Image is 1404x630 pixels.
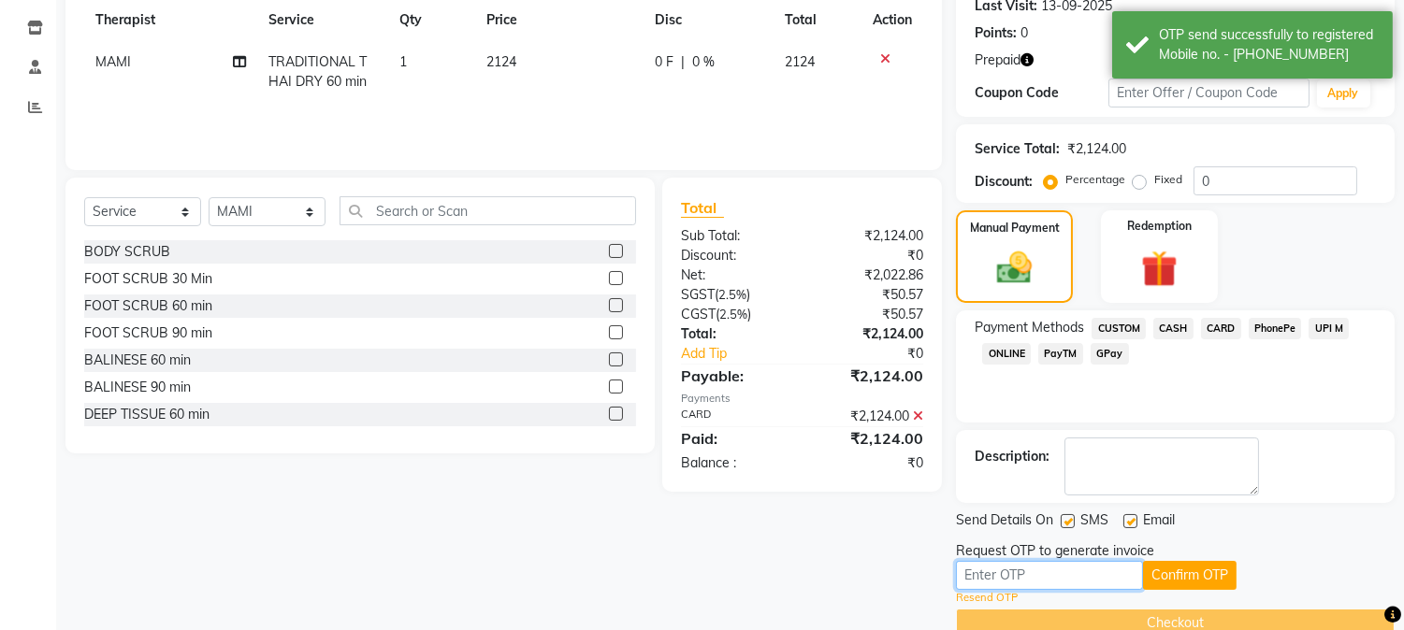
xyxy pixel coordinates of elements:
span: Total [681,198,724,218]
div: Discount: [975,172,1033,192]
div: 0 [1020,23,1028,43]
div: Sub Total: [667,226,803,246]
div: Paid: [667,427,803,450]
span: SMS [1080,510,1108,534]
span: PhonePe [1249,318,1302,339]
div: Coupon Code [975,83,1108,103]
button: Confirm OTP [1143,561,1237,590]
input: Search or Scan [340,196,636,225]
div: Total: [667,324,803,344]
span: GPay [1091,343,1129,365]
label: Percentage [1065,171,1125,188]
div: ₹2,124.00 [803,407,938,426]
span: 2124 [486,53,516,70]
div: Request OTP to generate invoice [956,541,1154,561]
div: FOOT SCRUB 90 min [84,323,212,343]
span: ONLINE [982,343,1031,365]
img: _gift.svg [1130,246,1189,292]
div: ₹50.57 [803,285,938,305]
div: ₹50.57 [803,305,938,324]
a: Add Tip [667,344,825,364]
div: Discount: [667,246,803,265]
span: CARD [1201,318,1241,339]
div: Points: [975,23,1017,43]
input: Enter OTP [956,561,1143,590]
div: ₹2,124.00 [803,365,938,387]
div: ( ) [667,305,803,324]
div: CARD [667,407,803,426]
label: Manual Payment [970,220,1060,236]
span: UPI M [1309,318,1349,339]
span: | [681,52,685,72]
span: Prepaid [975,50,1020,70]
div: BALINESE 60 min [84,351,191,370]
span: 2124 [785,53,815,70]
div: Balance : [667,453,803,473]
span: 1 [399,53,407,70]
div: ₹2,124.00 [1067,139,1126,159]
div: FOOT SCRUB 60 min [84,296,212,316]
div: Net: [667,265,803,285]
div: FOOT SCRUB 30 Min [84,269,212,289]
div: ₹0 [803,453,938,473]
span: CGST [681,306,716,322]
div: BODY SCRUB [84,242,170,262]
div: BALINESE 90 min [84,378,191,397]
div: Payable: [667,365,803,387]
span: CASH [1153,318,1194,339]
span: 2.5% [719,307,747,322]
div: ₹0 [803,246,938,265]
div: ( ) [667,285,803,305]
div: ₹2,124.00 [803,324,938,344]
div: OTP send successfully to registered Mobile no. - 918655913680 [1159,25,1379,64]
span: 0 % [692,52,715,72]
div: Description: [975,447,1049,466]
div: ₹2,124.00 [803,226,938,246]
div: DEEP TISSUE 60 min [84,405,210,424]
input: Enter Offer / Coupon Code [1108,79,1309,107]
div: Payments [681,391,923,407]
span: MAMI [95,53,131,70]
div: ₹2,022.86 [803,265,938,285]
div: ₹2,124.00 [803,427,938,450]
span: CUSTOM [1092,318,1146,339]
label: Redemption [1127,218,1192,235]
span: 0 F [655,52,673,72]
img: _cash.svg [986,248,1042,288]
span: SGST [681,286,715,303]
div: ₹0 [825,344,938,364]
div: Service Total: [975,139,1060,159]
a: Resend OTP [956,590,1018,606]
span: Email [1143,510,1175,534]
span: Send Details On [956,510,1053,534]
span: PayTM [1038,343,1083,365]
label: Fixed [1154,171,1182,188]
span: 2.5% [718,287,746,302]
span: TRADITIONAL THAI DRY 60 min [268,53,367,90]
button: Apply [1317,79,1370,107]
span: Payment Methods [975,318,1084,337]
